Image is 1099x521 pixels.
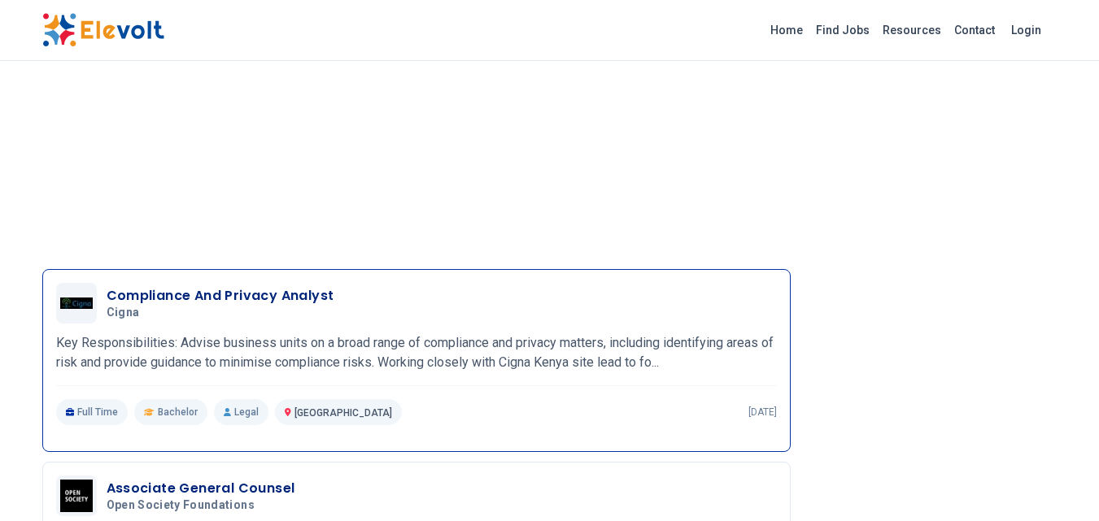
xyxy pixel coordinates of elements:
[1001,14,1051,46] a: Login
[60,297,93,309] img: Cigna
[158,406,198,419] span: Bachelor
[56,283,777,425] a: CignaCompliance And Privacy AnalystCignaKey Responsibilities: Advise business units on a broad ra...
[56,399,129,425] p: Full Time
[42,32,791,259] iframe: Advertisement
[214,399,268,425] p: Legal
[42,13,164,47] img: Elevolt
[107,498,255,513] span: Open Society Foundations
[60,480,93,512] img: Open Society Foundations
[748,406,777,419] p: [DATE]
[1018,443,1099,521] iframe: Chat Widget
[809,17,876,43] a: Find Jobs
[107,286,334,306] h3: Compliance And Privacy Analyst
[107,306,140,320] span: Cigna
[876,17,948,43] a: Resources
[948,17,1001,43] a: Contact
[107,479,295,498] h3: Associate General Counsel
[56,333,777,372] p: Key Responsibilities: Advise business units on a broad range of compliance and privacy matters, i...
[294,407,392,419] span: [GEOGRAPHIC_DATA]
[764,17,809,43] a: Home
